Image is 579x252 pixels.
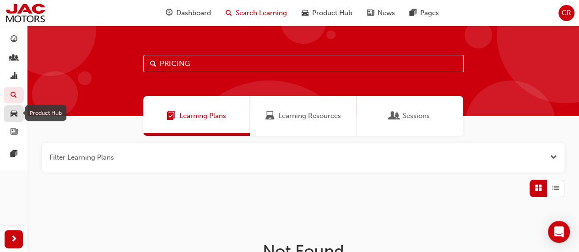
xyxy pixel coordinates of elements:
span: car-icon [11,110,17,118]
a: Learning ResourcesLearning Resources [250,96,357,136]
span: chart-icon [11,73,17,81]
span: Dashboard [176,8,211,18]
a: search-iconSearch Learning [218,4,294,22]
span: Sessions [403,111,430,121]
div: Product Hub [25,105,66,121]
span: news-icon [11,129,17,137]
span: Product Hub [312,8,352,18]
a: news-iconNews [360,4,402,22]
div: Open Intercom Messenger [548,221,570,243]
span: people-icon [11,54,17,63]
span: pages-icon [410,7,417,19]
img: jac-portal [5,3,46,23]
span: Learning Plans [179,111,226,121]
button: Open the filter [550,152,557,163]
span: Learning Plans [167,111,176,121]
button: CR [558,5,574,21]
span: CR [562,8,571,18]
span: search-icon [11,91,17,100]
span: Search Learning [236,8,287,18]
span: next-icon [11,234,17,245]
span: guage-icon [11,36,17,44]
span: car-icon [302,7,308,19]
span: pages-icon [11,150,17,159]
a: guage-iconDashboard [158,4,218,22]
span: guage-icon [166,7,173,19]
input: Search... [143,55,464,72]
a: SessionsSessions [357,96,463,136]
span: News [378,8,395,18]
span: Learning Resources [278,111,341,121]
span: List [552,183,559,193]
a: Learning PlansLearning Plans [143,96,250,136]
span: Search [150,59,157,69]
span: Pages [420,8,439,18]
span: Learning Resources [265,111,275,121]
span: search-icon [226,7,232,19]
a: car-iconProduct Hub [294,4,360,22]
span: Sessions [390,111,399,121]
span: news-icon [367,7,374,19]
a: pages-iconPages [402,4,446,22]
span: Grid [535,183,542,193]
